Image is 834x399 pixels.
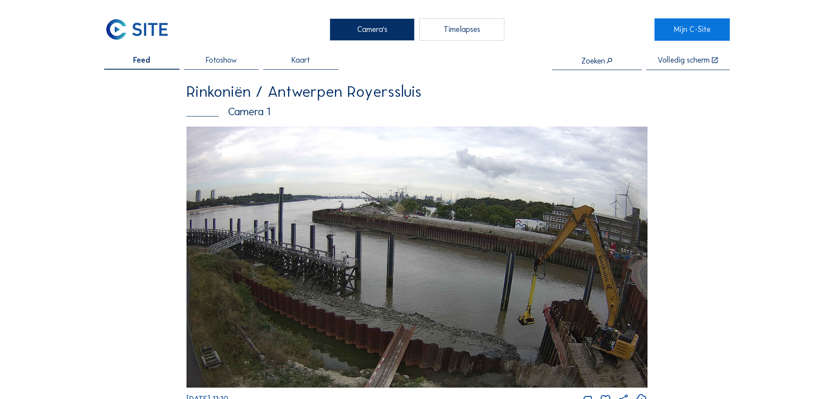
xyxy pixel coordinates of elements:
[187,106,647,117] div: Camera 1
[419,18,504,40] div: Timelapses
[330,18,415,40] div: Camera's
[658,56,710,65] div: Volledig scherm
[187,84,647,99] div: Rinkoniën / Antwerpen Royerssluis
[187,127,647,388] img: Image
[655,18,729,40] a: Mijn C-Site
[104,18,179,40] a: C-SITE Logo
[133,56,150,64] span: Feed
[206,56,237,64] span: Fotoshow
[292,56,310,64] span: Kaart
[104,18,170,40] img: C-SITE Logo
